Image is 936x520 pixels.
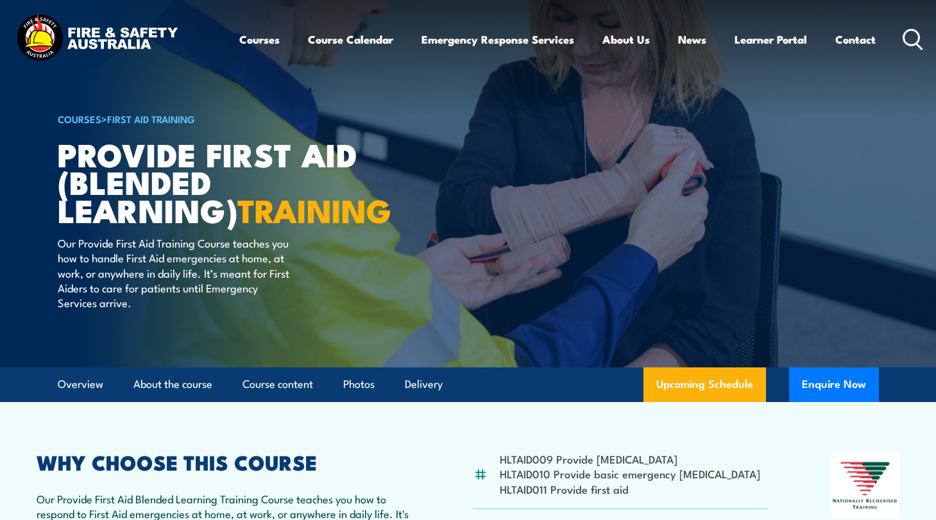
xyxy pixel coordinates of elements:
[58,140,375,223] h1: Provide First Aid (Blended Learning)
[735,22,807,56] a: Learner Portal
[831,453,900,518] img: Nationally Recognised Training logo.
[133,367,212,401] a: About the course
[405,367,443,401] a: Delivery
[643,367,766,402] a: Upcoming Schedule
[243,367,313,401] a: Course content
[343,367,375,401] a: Photos
[58,367,103,401] a: Overview
[602,22,650,56] a: About Us
[308,22,393,56] a: Course Calendar
[58,112,101,126] a: COURSES
[500,466,760,481] li: HLTAID010 Provide basic emergency [MEDICAL_DATA]
[500,482,760,496] li: HLTAID011 Provide first aid
[500,451,760,466] li: HLTAID009 Provide [MEDICAL_DATA]
[835,22,876,56] a: Contact
[678,22,706,56] a: News
[37,453,411,471] h2: WHY CHOOSE THIS COURSE
[107,112,195,126] a: First Aid Training
[239,22,280,56] a: Courses
[58,235,292,310] p: Our Provide First Aid Training Course teaches you how to handle First Aid emergencies at home, at...
[58,111,375,126] h6: >
[789,367,879,402] button: Enquire Now
[421,22,574,56] a: Emergency Response Services
[237,185,391,234] strong: TRAINING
